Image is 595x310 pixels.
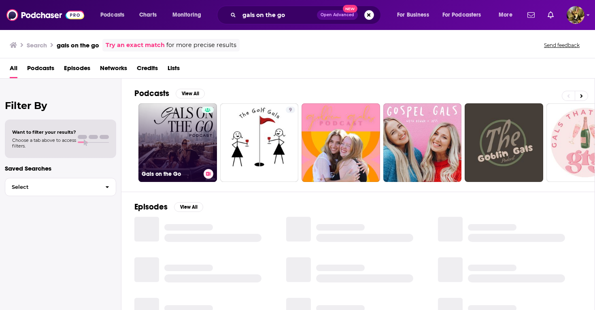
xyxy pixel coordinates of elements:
a: Credits [137,62,158,78]
a: Charts [134,9,161,21]
a: Try an exact match [106,41,165,50]
span: Logged in as SydneyDemo [567,6,584,24]
span: Select [5,184,99,190]
h3: Search [27,41,47,49]
span: More [499,9,512,21]
button: open menu [437,9,493,21]
h2: Podcasts [134,88,169,98]
p: Saved Searches [5,165,116,172]
a: 9 [286,107,295,113]
span: 9 [289,106,292,114]
a: Podcasts [27,62,54,78]
img: User Profile [567,6,584,24]
span: Want to filter your results? [12,129,76,135]
span: Monitoring [172,9,201,21]
span: For Business [397,9,429,21]
a: Show notifications dropdown [544,8,557,22]
a: 9 [220,103,299,182]
a: Lists [168,62,180,78]
span: for more precise results [166,41,236,50]
span: For Podcasters [442,9,481,21]
a: Episodes [64,62,90,78]
button: open menu [95,9,135,21]
h2: Episodes [134,202,168,212]
span: New [343,5,357,13]
input: Search podcasts, credits, & more... [239,9,317,21]
div: Search podcasts, credits, & more... [225,6,389,24]
button: Open AdvancedNew [317,10,358,20]
a: Gals on the Go [138,103,217,182]
button: Show profile menu [567,6,584,24]
a: All [10,62,17,78]
button: open menu [167,9,212,21]
h3: gals on the go [57,41,99,49]
img: Podchaser - Follow, Share and Rate Podcasts [6,7,84,23]
button: Select [5,178,116,196]
button: open menu [493,9,523,21]
span: Charts [139,9,157,21]
a: Show notifications dropdown [524,8,538,22]
button: View All [176,89,205,98]
h3: Gals on the Go [142,171,200,177]
h2: Filter By [5,100,116,111]
button: View All [174,202,203,212]
span: Open Advanced [321,13,354,17]
span: Choose a tab above to access filters. [12,137,76,149]
a: Networks [100,62,127,78]
a: EpisodesView All [134,202,203,212]
button: open menu [391,9,439,21]
button: Send feedback [542,42,582,49]
a: PodcastsView All [134,88,205,98]
span: Podcasts [100,9,124,21]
